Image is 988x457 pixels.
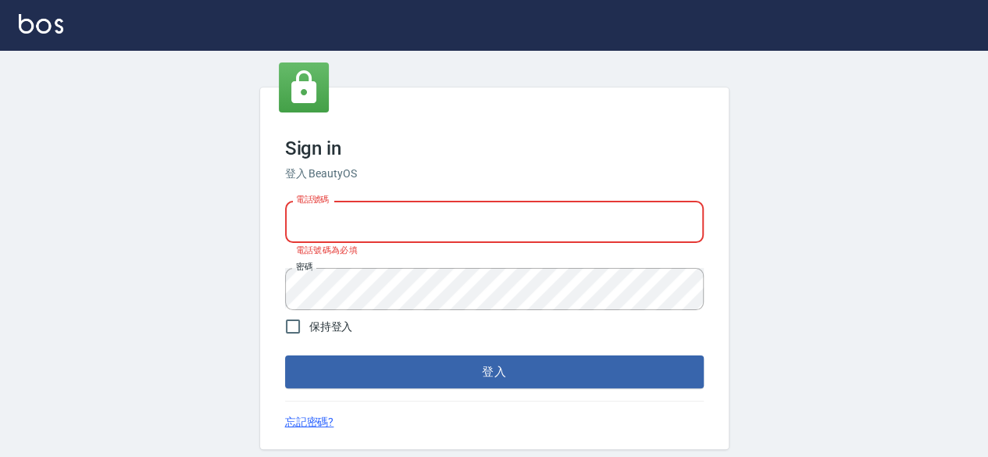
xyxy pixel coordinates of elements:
[296,245,693,255] p: 電話號碼為必填
[285,137,704,159] h3: Sign in
[285,355,704,388] button: 登入
[19,14,63,34] img: Logo
[285,414,334,430] a: 忘記密碼?
[285,166,704,182] h6: 登入 BeautyOS
[296,261,312,273] label: 密碼
[309,319,353,335] span: 保持登入
[296,194,329,205] label: 電話號碼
